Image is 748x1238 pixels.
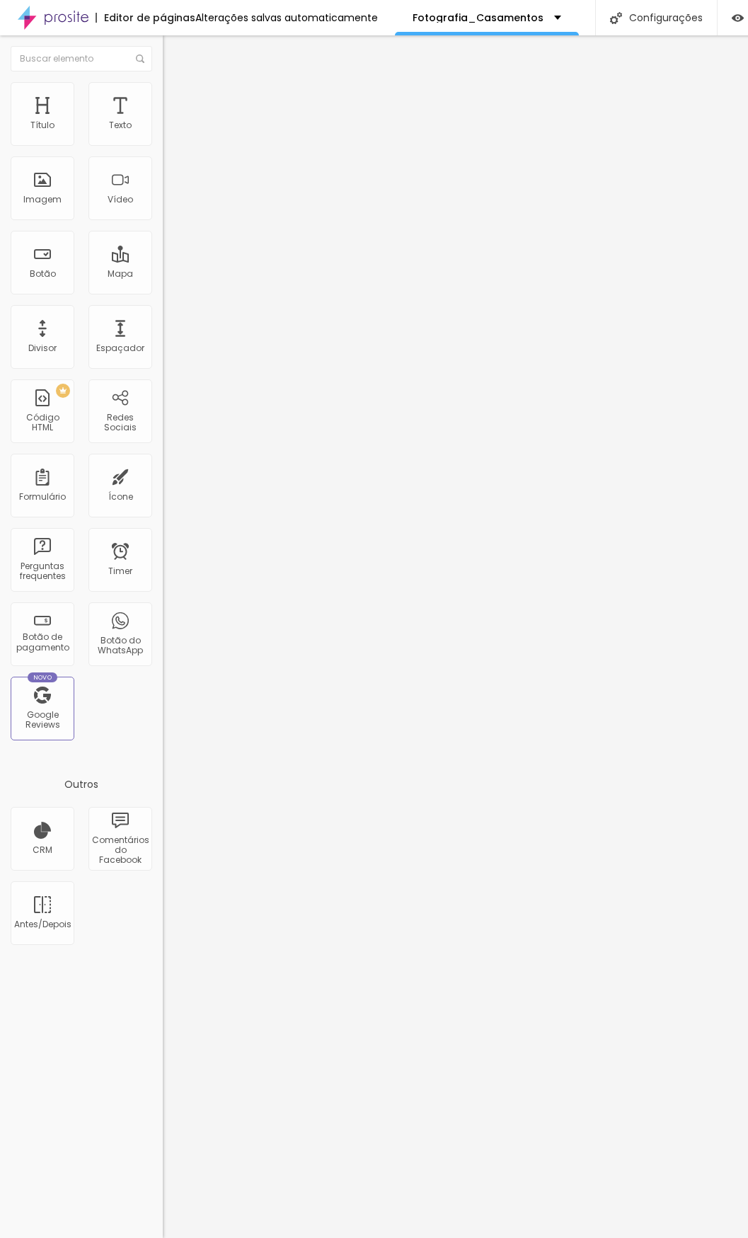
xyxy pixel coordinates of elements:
div: Botão de pagamento [14,632,70,653]
div: Novo [28,672,58,682]
div: Antes/Depois [14,919,70,929]
div: Alterações salvas automaticamente [195,13,378,23]
div: Ícone [108,492,133,502]
div: Botão [30,269,56,279]
div: Timer [108,566,132,576]
div: Imagem [23,195,62,205]
div: Google Reviews [14,710,70,730]
div: Botão do WhatsApp [92,636,148,656]
div: Divisor [28,343,57,353]
div: Título [30,120,54,130]
p: Fotografia_Casamentos [413,13,543,23]
div: Editor de páginas [96,13,195,23]
img: Icone [610,12,622,24]
div: Texto [109,120,132,130]
div: Perguntas frequentes [14,561,70,582]
div: Vídeo [108,195,133,205]
div: Código HTML [14,413,70,433]
input: Buscar elemento [11,46,152,71]
div: Formulário [19,492,66,502]
div: Redes Sociais [92,413,148,433]
div: Mapa [108,269,133,279]
div: Espaçador [96,343,144,353]
img: view-1.svg [732,12,744,24]
div: Comentários do Facebook [92,835,148,866]
img: Icone [136,55,144,63]
div: CRM [33,845,52,855]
